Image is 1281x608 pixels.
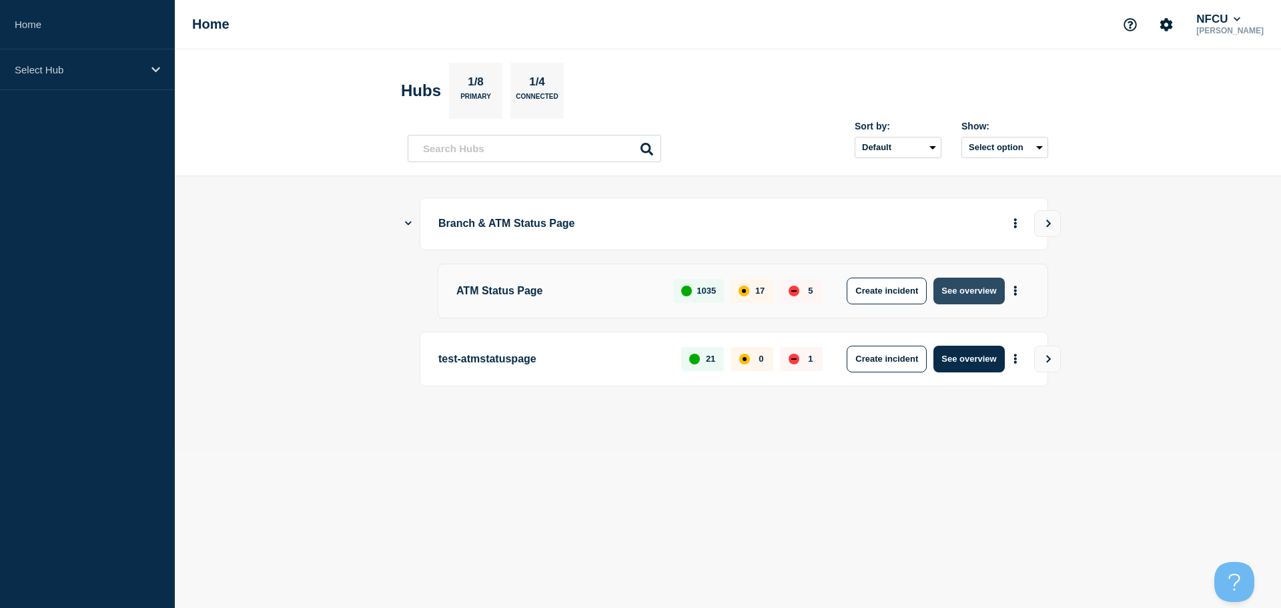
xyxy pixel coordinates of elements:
[1194,26,1266,35] p: [PERSON_NAME]
[1007,346,1024,371] button: More actions
[1152,11,1180,39] button: Account settings
[961,137,1048,158] button: Select option
[1194,13,1243,26] button: NFCU
[847,346,927,372] button: Create incident
[789,354,799,364] div: down
[1007,278,1024,303] button: More actions
[15,64,143,75] p: Select Hub
[456,278,659,304] p: ATM Status Page
[524,75,550,93] p: 1/4
[463,75,489,93] p: 1/8
[1007,212,1024,236] button: More actions
[192,17,230,32] h1: Home
[438,212,807,236] p: Branch & ATM Status Page
[706,354,715,364] p: 21
[739,286,749,296] div: affected
[855,121,941,131] div: Sort by:
[855,137,941,158] select: Sort by
[847,278,927,304] button: Create incident
[405,219,412,229] button: Show Connected Hubs
[808,354,813,364] p: 1
[961,121,1048,131] div: Show:
[408,135,661,162] input: Search Hubs
[681,286,692,296] div: up
[460,93,491,107] p: Primary
[516,93,558,107] p: Connected
[759,354,763,364] p: 0
[697,286,716,296] p: 1035
[933,346,1004,372] button: See overview
[1034,346,1061,372] button: View
[933,278,1004,304] button: See overview
[689,354,700,364] div: up
[1116,11,1144,39] button: Support
[789,286,799,296] div: down
[1034,210,1061,237] button: View
[808,286,813,296] p: 5
[1214,562,1254,602] iframe: Help Scout Beacon - Open
[401,81,441,100] h2: Hubs
[739,354,750,364] div: affected
[755,286,765,296] p: 17
[438,346,666,372] p: test-atmstatuspage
